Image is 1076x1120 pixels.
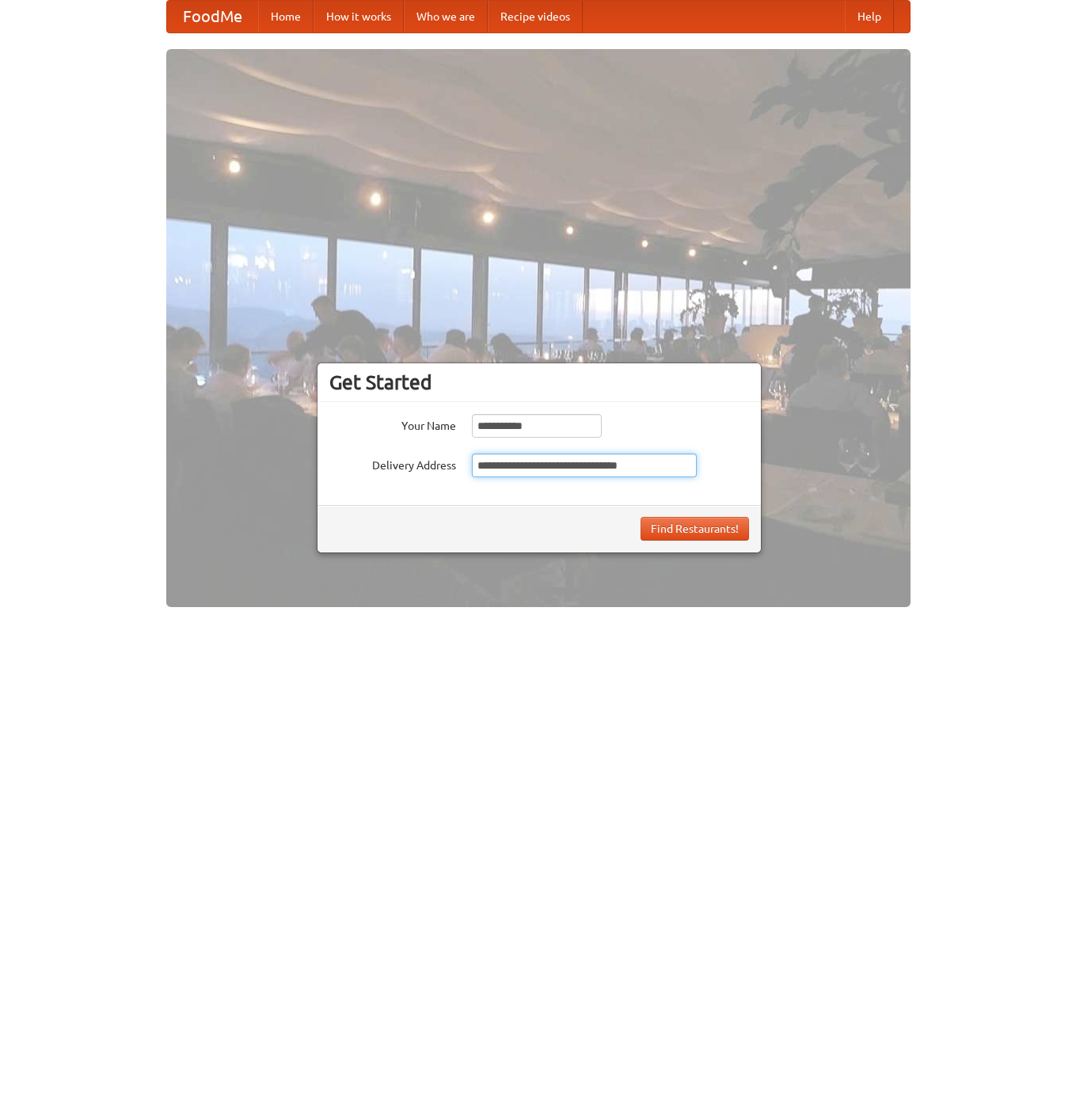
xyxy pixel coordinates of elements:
a: FoodMe [167,1,258,32]
a: Home [258,1,314,32]
button: Find Restaurants! [641,517,749,541]
a: Help [845,1,894,32]
label: Your Name [329,414,456,434]
a: How it works [314,1,404,32]
h3: Get Started [329,370,749,394]
label: Delivery Address [329,454,456,473]
a: Recipe videos [488,1,583,32]
a: Who we are [404,1,488,32]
